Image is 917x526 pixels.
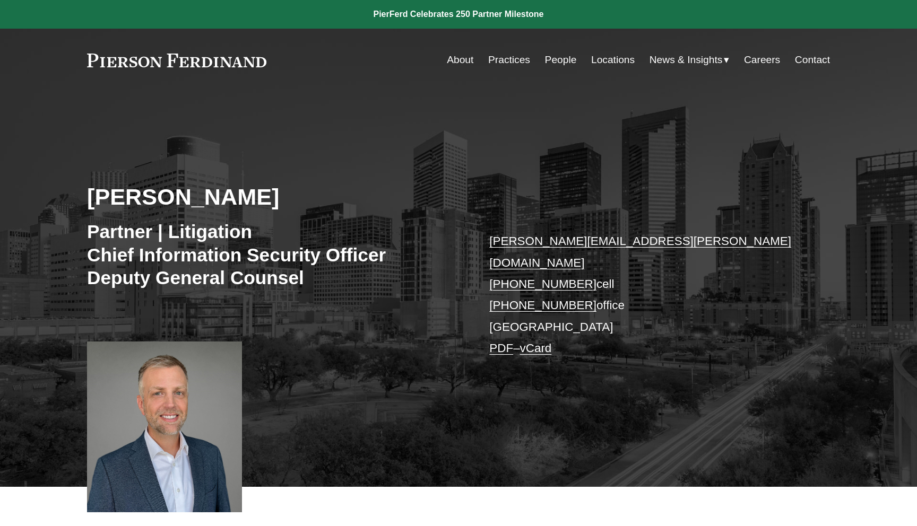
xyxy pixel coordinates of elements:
a: [PHONE_NUMBER] [489,277,596,291]
a: Careers [744,50,780,70]
a: PDF [489,341,513,355]
a: Contact [795,50,830,70]
a: Practices [488,50,530,70]
span: News & Insights [650,51,723,69]
a: About [447,50,473,70]
a: [PHONE_NUMBER] [489,299,596,312]
a: vCard [520,341,552,355]
h2: [PERSON_NAME] [87,183,458,211]
a: People [545,50,577,70]
a: [PERSON_NAME][EMAIL_ADDRESS][PERSON_NAME][DOMAIN_NAME] [489,234,791,269]
h3: Partner | Litigation Chief Information Security Officer Deputy General Counsel [87,220,458,290]
p: cell office [GEOGRAPHIC_DATA] – [489,231,799,359]
a: folder dropdown [650,50,730,70]
a: Locations [591,50,635,70]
